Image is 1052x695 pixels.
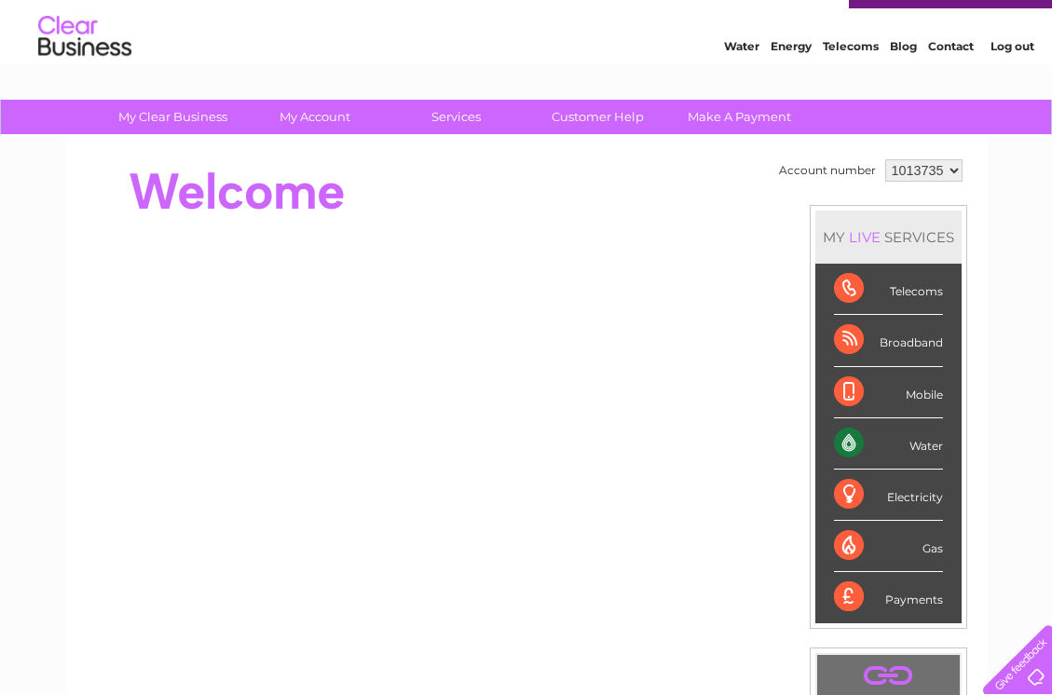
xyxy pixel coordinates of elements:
[774,155,881,186] td: Account number
[96,100,250,134] a: My Clear Business
[822,660,955,692] a: .
[834,418,943,470] div: Water
[521,100,675,134] a: Customer Help
[834,315,943,366] div: Broadband
[87,10,967,90] div: Clear Business is a trading name of Verastar Limited (registered in [GEOGRAPHIC_DATA] No. 3667643...
[37,48,132,105] img: logo.png
[845,228,884,246] div: LIVE
[928,79,974,93] a: Contact
[815,211,962,264] div: MY SERVICES
[238,100,391,134] a: My Account
[834,470,943,521] div: Electricity
[991,79,1034,93] a: Log out
[724,79,759,93] a: Water
[834,367,943,418] div: Mobile
[834,521,943,572] div: Gas
[834,572,943,622] div: Payments
[379,100,533,134] a: Services
[834,264,943,315] div: Telecoms
[701,9,829,33] a: 0333 014 3131
[890,79,917,93] a: Blog
[663,100,816,134] a: Make A Payment
[823,79,879,93] a: Telecoms
[771,79,812,93] a: Energy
